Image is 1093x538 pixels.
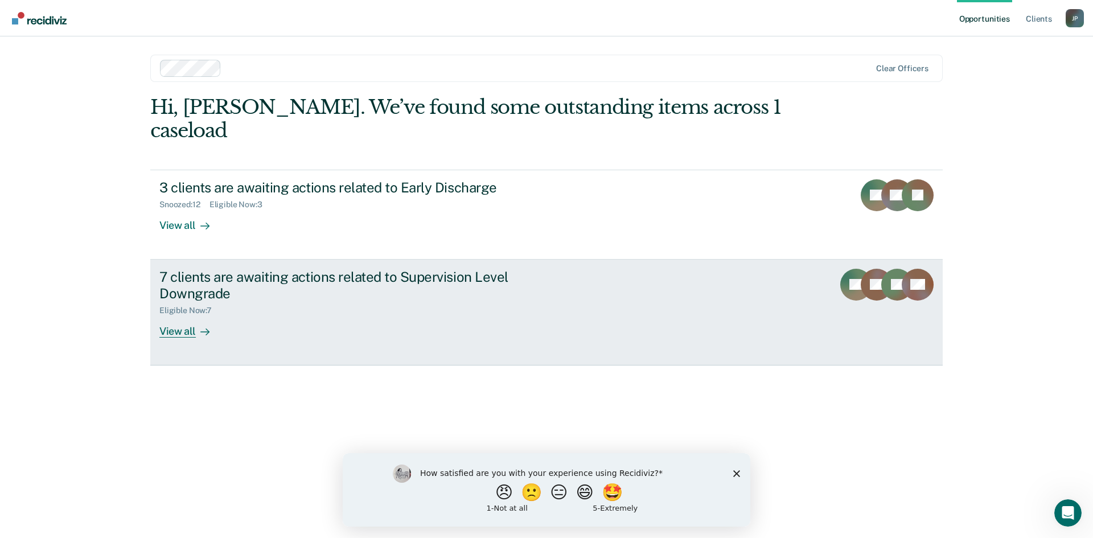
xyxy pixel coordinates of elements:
[159,200,209,210] div: Snoozed : 12
[159,179,559,196] div: 3 clients are awaiting actions related to Early Discharge
[209,200,272,210] div: Eligible Now : 3
[150,260,943,365] a: 7 clients are awaiting actions related to Supervision Level DowngradeEligible Now:7View all
[343,453,750,527] iframe: Survey by Kim from Recidiviz
[150,170,943,260] a: 3 clients are awaiting actions related to Early DischargeSnoozed:12Eligible Now:3View all
[150,96,784,142] div: Hi, [PERSON_NAME]. We’ve found some outstanding items across 1 caseload
[1054,499,1082,527] iframe: Intercom live chat
[1066,9,1084,27] div: J P
[12,12,67,24] img: Recidiviz
[876,64,928,73] div: Clear officers
[159,210,223,232] div: View all
[159,306,221,315] div: Eligible Now : 7
[1066,9,1084,27] button: Profile dropdown button
[159,269,559,302] div: 7 clients are awaiting actions related to Supervision Level Downgrade
[159,315,223,338] div: View all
